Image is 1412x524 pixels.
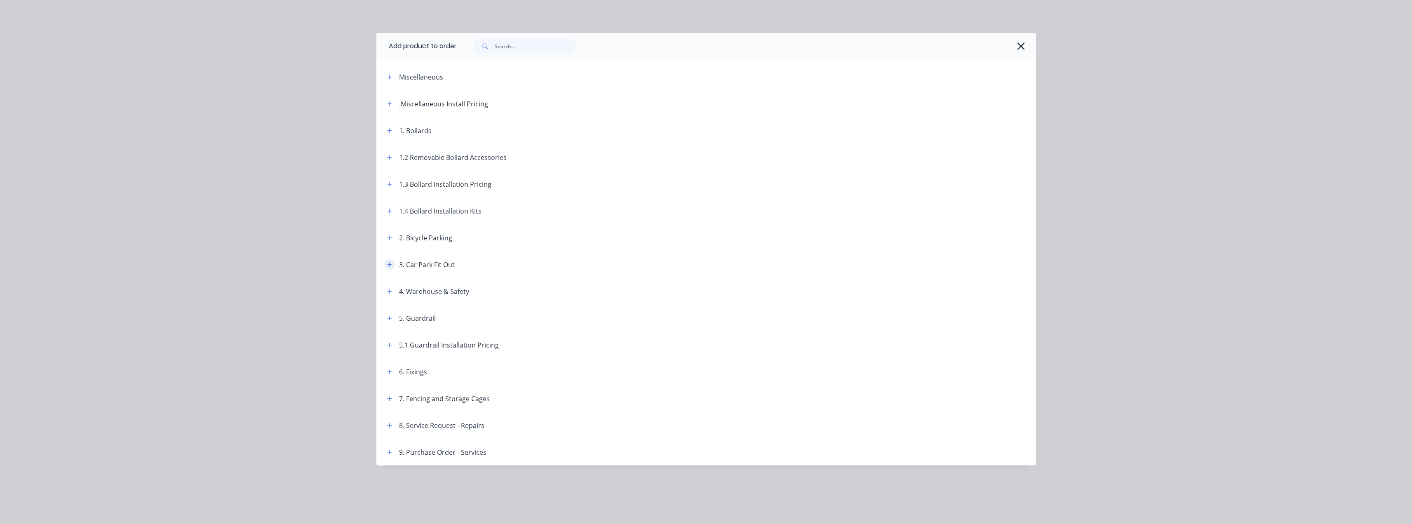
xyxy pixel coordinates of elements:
[399,394,490,404] div: 7. Fencing and Storage Cages
[399,260,455,270] div: 3. Car Park Fit Out
[495,38,576,54] input: Search...
[399,206,482,216] div: 1.4 Bollard Installation Kits
[399,153,507,162] div: 1.2 Removable Bollard Accessories
[399,233,452,243] div: 2. Bicycle Parking
[399,313,436,323] div: 5. Guardrail
[399,179,491,189] div: 1.3 Bollard Installation Pricing
[399,367,427,377] div: 6. Fixings
[399,340,499,350] div: 5.1 Guardrail Installation Pricing
[399,421,484,430] div: 8. Service Request - Repairs
[399,72,443,82] div: Miscellaneous
[376,33,457,59] div: Add product to order
[399,447,486,457] div: 9. Purchase Order - Services
[399,287,469,296] div: 4. Warehouse & Safety
[399,126,432,136] div: 1. Bollards
[399,99,488,109] div: .Miscellaneous Install Pricing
